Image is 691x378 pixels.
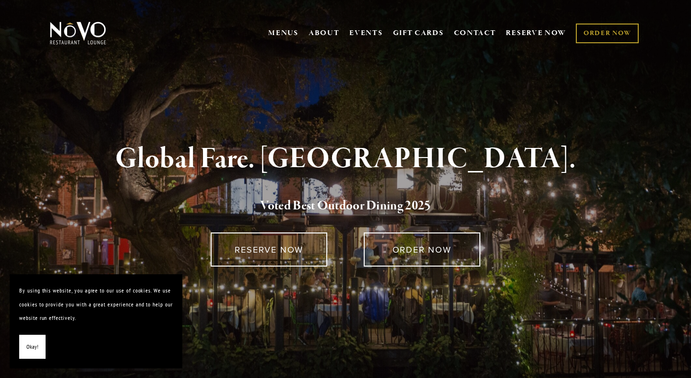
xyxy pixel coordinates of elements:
section: Cookie banner [10,274,182,368]
a: ORDER NOW [576,24,639,43]
a: RESERVE NOW [211,232,327,267]
img: Novo Restaurant &amp; Lounge [48,21,108,45]
a: Voted Best Outdoor Dining 202 [260,197,424,216]
h2: 5 [66,196,625,216]
a: EVENTS [349,28,382,38]
a: CONTACT [454,24,496,42]
a: GIFT CARDS [393,24,444,42]
p: By using this website, you agree to our use of cookies. We use cookies to provide you with a grea... [19,284,173,325]
a: RESERVE NOW [506,24,566,42]
button: Okay! [19,335,46,359]
a: ABOUT [309,28,340,38]
a: ORDER NOW [364,232,480,267]
a: MENUS [268,28,298,38]
strong: Global Fare. [GEOGRAPHIC_DATA]. [115,141,575,177]
span: Okay! [26,340,38,354]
